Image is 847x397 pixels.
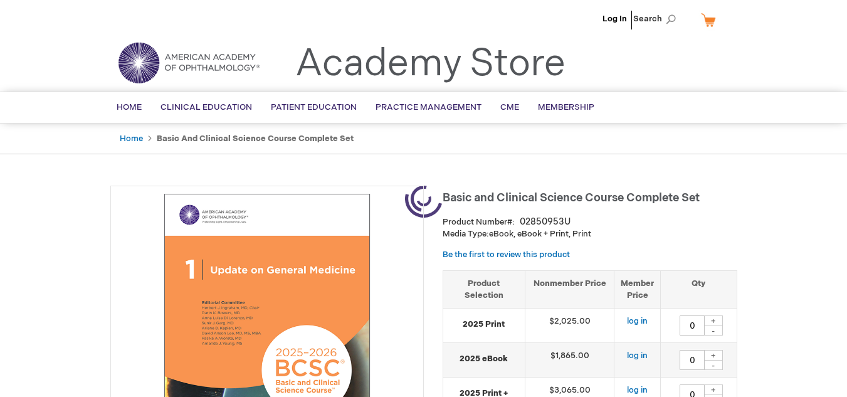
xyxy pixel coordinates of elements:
[525,270,614,308] th: Nonmember Price
[443,191,700,204] span: Basic and Clinical Science Course Complete Set
[443,228,737,240] p: eBook, eBook + Print, Print
[602,14,627,24] a: Log In
[295,41,566,87] a: Academy Store
[500,102,519,112] span: CME
[680,315,705,336] input: Qty
[627,351,648,361] a: log in
[627,316,648,326] a: log in
[525,309,614,343] td: $2,025.00
[661,270,737,308] th: Qty
[627,385,648,395] a: log in
[614,270,661,308] th: Member Price
[704,384,723,395] div: +
[157,134,354,144] strong: Basic and Clinical Science Course Complete Set
[525,343,614,378] td: $1,865.00
[271,102,357,112] span: Patient Education
[704,350,723,361] div: +
[376,102,481,112] span: Practice Management
[443,250,570,260] a: Be the first to review this product
[704,360,723,370] div: -
[120,134,143,144] a: Home
[117,102,142,112] span: Home
[160,102,252,112] span: Clinical Education
[704,315,723,326] div: +
[443,217,515,227] strong: Product Number
[680,350,705,370] input: Qty
[443,229,489,239] strong: Media Type:
[633,6,681,31] span: Search
[450,353,518,365] strong: 2025 eBook
[443,270,525,308] th: Product Selection
[704,326,723,336] div: -
[520,216,571,228] div: 02850953U
[538,102,594,112] span: Membership
[450,319,518,331] strong: 2025 Print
